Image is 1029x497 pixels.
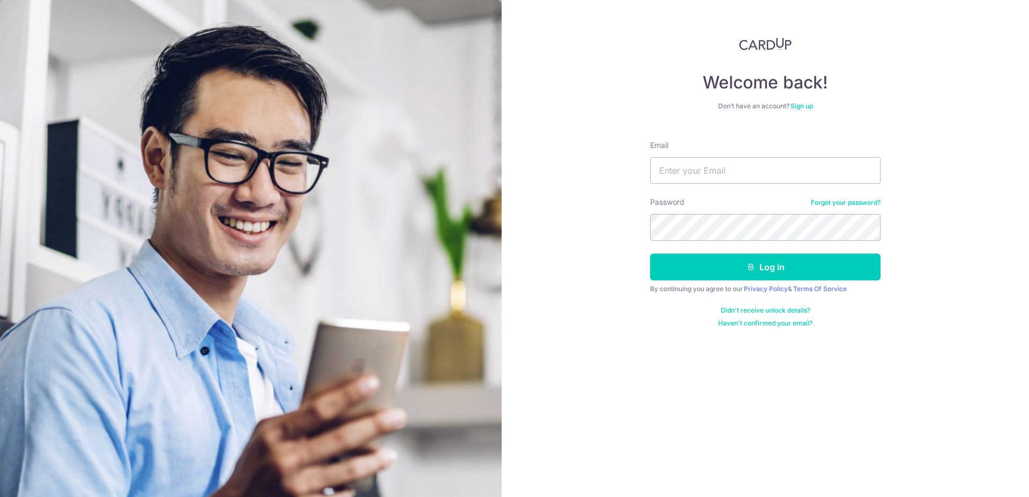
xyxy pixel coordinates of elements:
div: Don’t have an account? [650,102,881,110]
label: Password [650,197,684,207]
input: Enter your Email [650,157,881,184]
h4: Welcome back! [650,72,881,93]
a: Didn't receive unlock details? [721,306,810,315]
div: By continuing you agree to our & [650,285,881,293]
button: Log in [650,254,881,280]
img: CardUp Logo [739,38,792,50]
a: Privacy Policy [744,285,788,293]
a: Sign up [791,102,813,110]
a: Forgot your password? [811,198,881,207]
a: Terms Of Service [793,285,847,293]
a: Haven't confirmed your email? [718,319,812,328]
label: Email [650,140,668,151]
